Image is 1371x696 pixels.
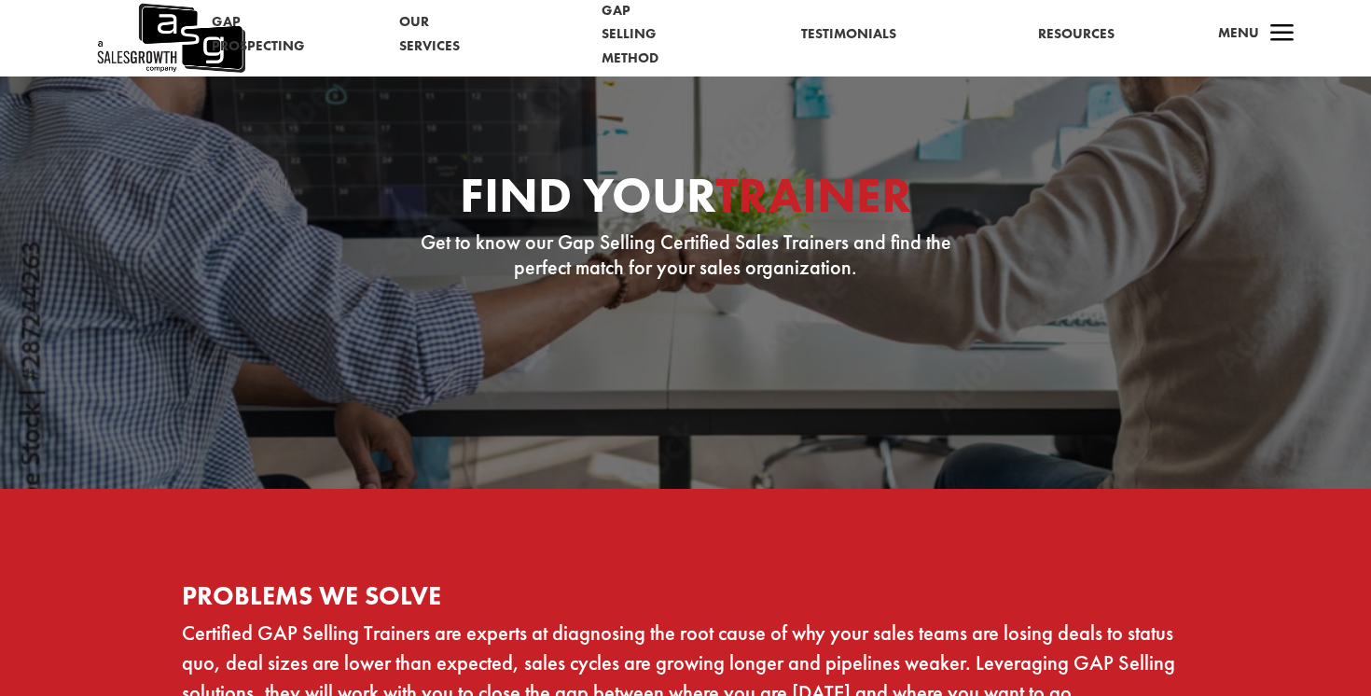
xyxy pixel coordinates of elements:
[1038,22,1115,47] a: Resources
[715,163,911,227] span: Trainer
[1264,16,1301,53] span: a
[801,22,896,47] a: Testimonials
[212,10,305,58] a: Gap Prospecting
[182,583,1189,619] h2: Problems We Solve
[406,230,965,290] h3: Get to know our Gap Selling Certified Sales Trainers and find the perfect match for your sales or...
[1218,23,1259,42] span: Menu
[399,10,460,58] a: Our Services
[406,171,965,230] h1: Find Your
